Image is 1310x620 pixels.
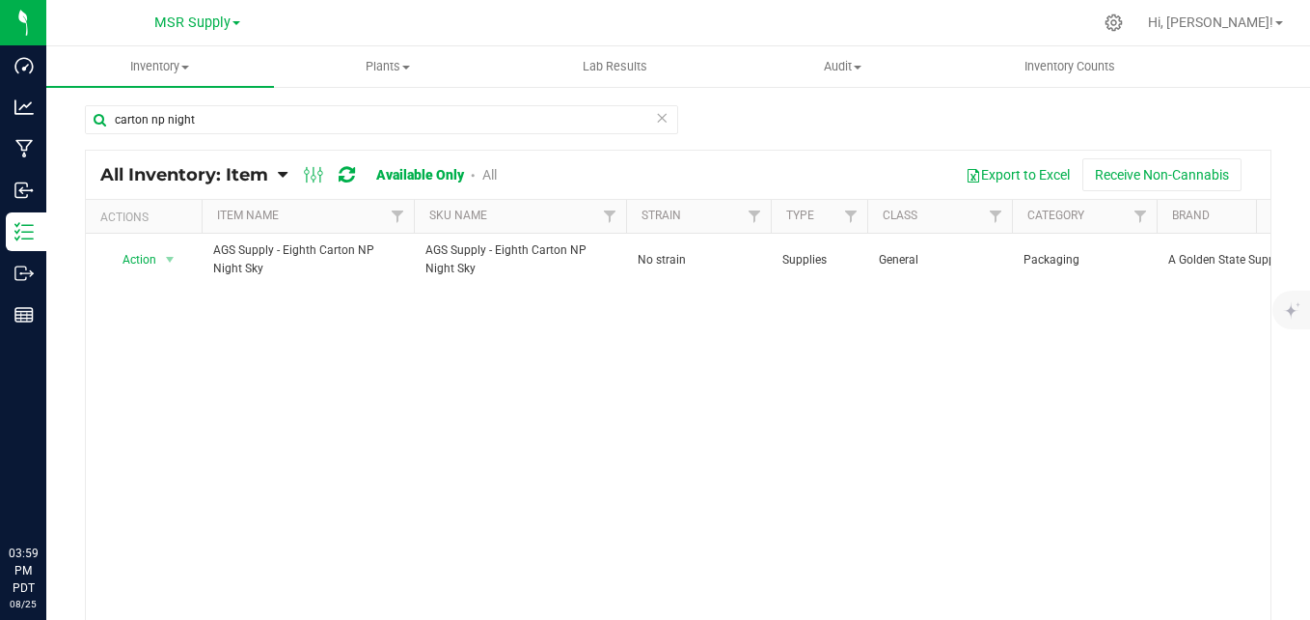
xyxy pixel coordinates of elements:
iframe: Resource center [19,465,77,523]
span: AGS Supply - Eighth Carton NP Night Sky [213,241,402,278]
inline-svg: Inbound [14,181,34,200]
span: Action [105,246,157,273]
span: Inventory Counts [998,58,1141,75]
a: Available Only [376,167,464,183]
span: Supplies [782,251,856,269]
a: Filter [1125,200,1157,233]
a: Filter [594,200,626,233]
span: Inventory [46,58,274,75]
a: Filter [835,200,867,233]
inline-svg: Manufacturing [14,139,34,158]
p: 08/25 [9,597,38,611]
a: Inventory Counts [956,46,1184,87]
span: General [879,251,1000,269]
inline-svg: Analytics [14,98,34,117]
span: Hi, [PERSON_NAME]! [1148,14,1273,30]
a: Brand [1172,209,1210,222]
a: All Inventory: Item [100,164,278,185]
span: Audit [729,58,955,75]
a: Category [1027,209,1084,222]
div: Actions [100,211,194,224]
input: Search Item Name, Retail Display Name, SKU, Part Number... [85,105,678,134]
a: SKU Name [429,209,487,222]
span: Lab Results [557,58,673,75]
span: Plants [275,58,501,75]
a: Type [786,209,814,222]
inline-svg: Inventory [14,222,34,241]
span: No strain [638,251,759,269]
span: A Golden State Supply [1168,251,1290,269]
span: Clear [655,105,669,130]
inline-svg: Dashboard [14,56,34,75]
iframe: Resource center unread badge [57,463,80,486]
a: Filter [382,200,414,233]
inline-svg: Outbound [14,264,34,283]
button: Export to Excel [953,158,1082,191]
a: Strain [641,209,681,222]
a: All [482,167,497,183]
a: Audit [728,46,956,87]
p: 03:59 PM PDT [9,545,38,597]
a: Lab Results [502,46,729,87]
a: Inventory [46,46,274,87]
a: Filter [739,200,771,233]
span: AGS Supply - Eighth Carton NP Night Sky [425,241,614,278]
a: Class [883,209,917,222]
inline-svg: Reports [14,305,34,324]
a: Plants [274,46,502,87]
span: All Inventory: Item [100,164,268,185]
div: Manage settings [1102,14,1126,32]
button: Receive Non-Cannabis [1082,158,1242,191]
span: Packaging [1023,251,1145,269]
a: Item Name [217,209,279,222]
span: MSR Supply [154,14,231,31]
a: Filter [980,200,1012,233]
span: select [158,246,182,273]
